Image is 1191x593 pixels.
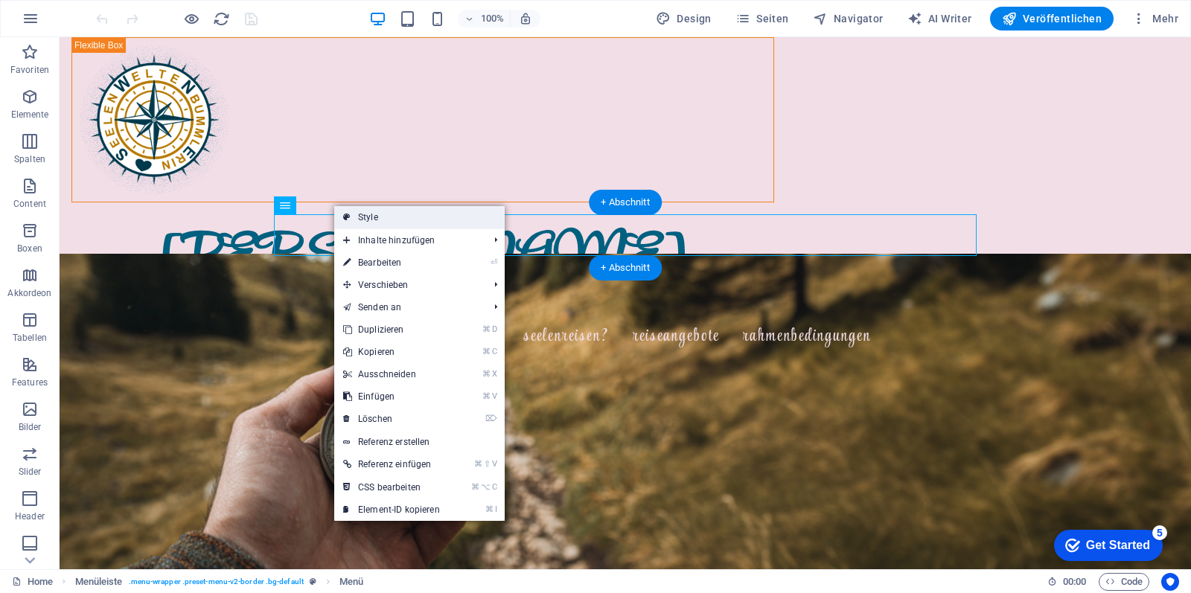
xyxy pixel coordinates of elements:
h6: 100% [480,10,504,28]
span: 00 00 [1063,573,1086,591]
a: Style [334,206,505,228]
i: ⇧ [484,459,491,469]
div: + Abschnitt [589,255,662,281]
span: Veröffentlichen [1002,11,1102,26]
span: Design [656,11,712,26]
p: Elemente [11,109,49,121]
a: ⌘VEinfügen [334,385,449,408]
p: Features [12,376,48,388]
i: C [492,347,496,356]
a: ⌘IElement-ID kopieren [334,499,449,521]
i: I [495,504,496,514]
button: Usercentrics [1161,573,1179,591]
p: Akkordeon [7,287,51,299]
nav: breadcrumb [75,573,364,591]
span: Klick zum Auswählen. Doppelklick zum Bearbeiten [75,573,123,591]
button: Code [1099,573,1149,591]
button: Mehr [1125,7,1184,31]
i: X [492,369,496,379]
i: Dieses Element ist ein anpassbares Preset [310,577,316,586]
i: ⏎ [491,257,497,267]
a: ⌘DDuplizieren [334,318,449,341]
i: ⌘ [471,482,479,492]
button: Veröffentlichen [990,7,1114,31]
i: ⌘ [482,369,491,379]
p: Slider [19,466,42,478]
a: Senden an [334,296,482,318]
span: Klick zum Auswählen. Doppelklick zum Bearbeiten [339,573,363,591]
i: ⌦ [485,414,497,423]
a: Klick, um Auswahl aufzuheben. Doppelklick öffnet Seitenverwaltung [12,573,53,591]
p: Header [15,510,45,522]
span: : [1073,576,1076,587]
i: ⌘ [482,347,491,356]
button: AI Writer [901,7,978,31]
span: Navigator [813,11,884,26]
button: Klicke hier, um den Vorschau-Modus zu verlassen [182,10,200,28]
i: ⌘ [482,391,491,401]
div: Get Started 5 items remaining, 0% complete [12,7,121,39]
span: Seiten [735,11,789,26]
i: Bei Größenänderung Zoomstufe automatisch an das gewählte Gerät anpassen. [519,12,532,25]
h6: Session-Zeit [1047,573,1087,591]
i: ⌘ [474,459,482,469]
div: Get Started [44,16,108,30]
button: Design [650,7,718,31]
i: Seite neu laden [213,10,230,28]
span: Code [1105,573,1143,591]
a: ⌦Löschen [334,408,449,430]
i: ⌘ [482,324,491,334]
span: Mehr [1131,11,1178,26]
a: Referenz erstellen [334,431,505,453]
a: ⌘⌥CCSS bearbeiten [334,476,449,499]
div: 5 [110,3,125,18]
p: Favoriten [10,64,49,76]
p: Content [13,198,46,210]
a: ⌘XAusschneiden [334,363,449,385]
button: 100% [458,10,511,28]
p: Bilder [19,421,42,433]
a: ⏎Bearbeiten [334,251,449,274]
a: ⌘CKopieren [334,341,449,363]
span: Verschieben [334,274,482,296]
button: Navigator [807,7,890,31]
i: V [492,391,496,401]
i: D [492,324,496,334]
i: ⌥ [481,482,491,492]
i: V [492,459,496,469]
i: ⌘ [485,504,494,514]
i: C [492,482,496,492]
p: Tabellen [13,332,47,344]
a: ⌘⇧VReferenz einfügen [334,453,449,475]
div: Design (Strg+Alt+Y) [650,7,718,31]
span: . menu-wrapper .preset-menu-v2-border .bg-default [129,573,304,591]
div: + Abschnitt [589,190,662,215]
button: reload [212,10,230,28]
button: Seiten [729,7,795,31]
p: Boxen [17,243,42,254]
span: AI Writer [907,11,972,26]
span: Inhalte hinzufügen [334,229,482,251]
p: Spalten [14,153,45,165]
